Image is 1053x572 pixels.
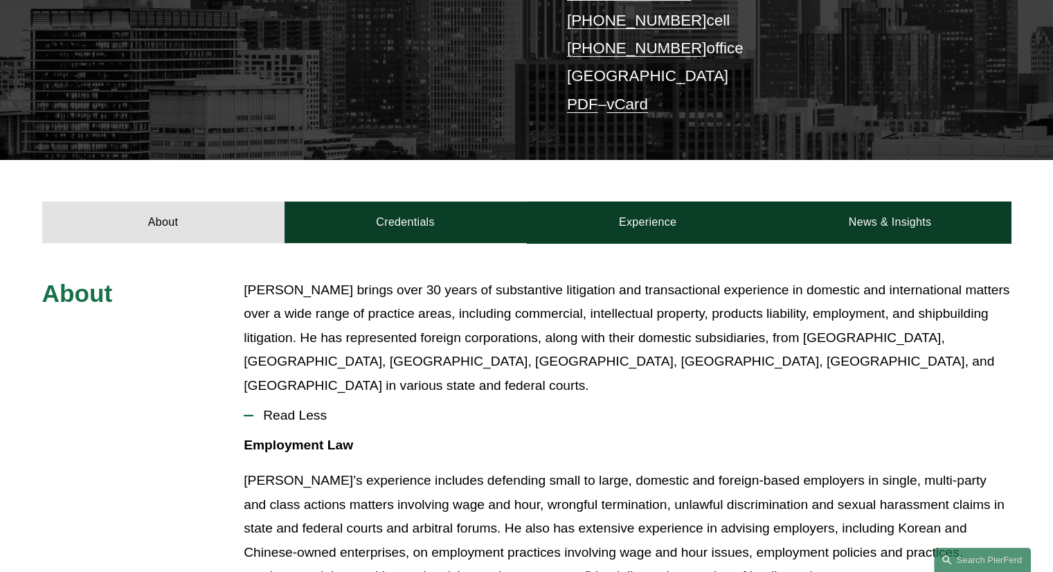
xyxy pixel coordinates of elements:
a: [PHONE_NUMBER] [567,12,707,29]
a: About [42,202,285,243]
a: Search this site [934,548,1031,572]
a: PDF [567,96,598,113]
a: vCard [606,96,648,113]
a: News & Insights [768,202,1011,243]
strong: Employment Law [244,438,353,452]
button: Read Less [244,397,1011,434]
p: [PERSON_NAME] brings over 30 years of substantive litigation and transactional experience in dome... [244,278,1011,398]
a: [PHONE_NUMBER] [567,39,707,57]
span: About [42,280,113,307]
a: Credentials [285,202,527,243]
a: Experience [527,202,769,243]
span: Read Less [253,408,1011,423]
